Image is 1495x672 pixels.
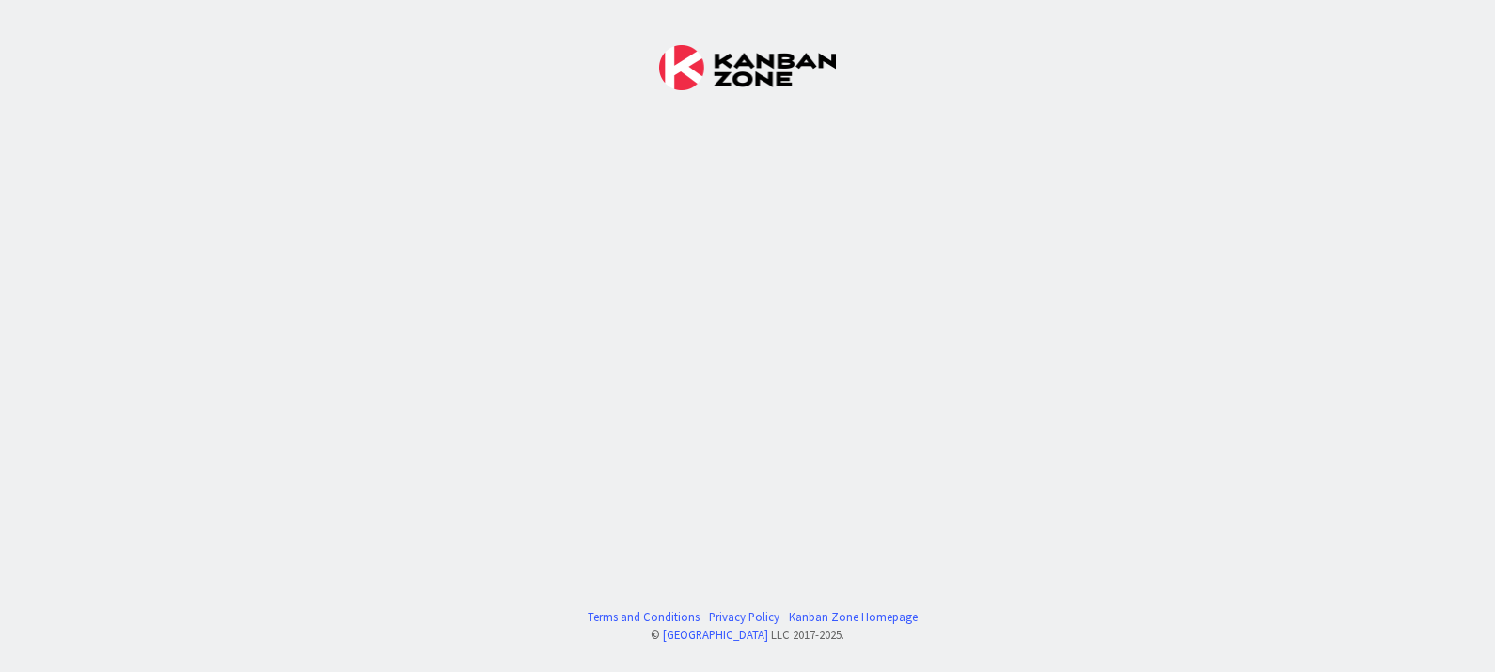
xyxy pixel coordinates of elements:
[663,627,768,642] a: [GEOGRAPHIC_DATA]
[709,608,779,626] a: Privacy Policy
[578,626,918,644] div: © LLC 2017- 2025 .
[659,45,836,90] img: Kanban Zone
[588,608,700,626] a: Terms and Conditions
[789,608,918,626] a: Kanban Zone Homepage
